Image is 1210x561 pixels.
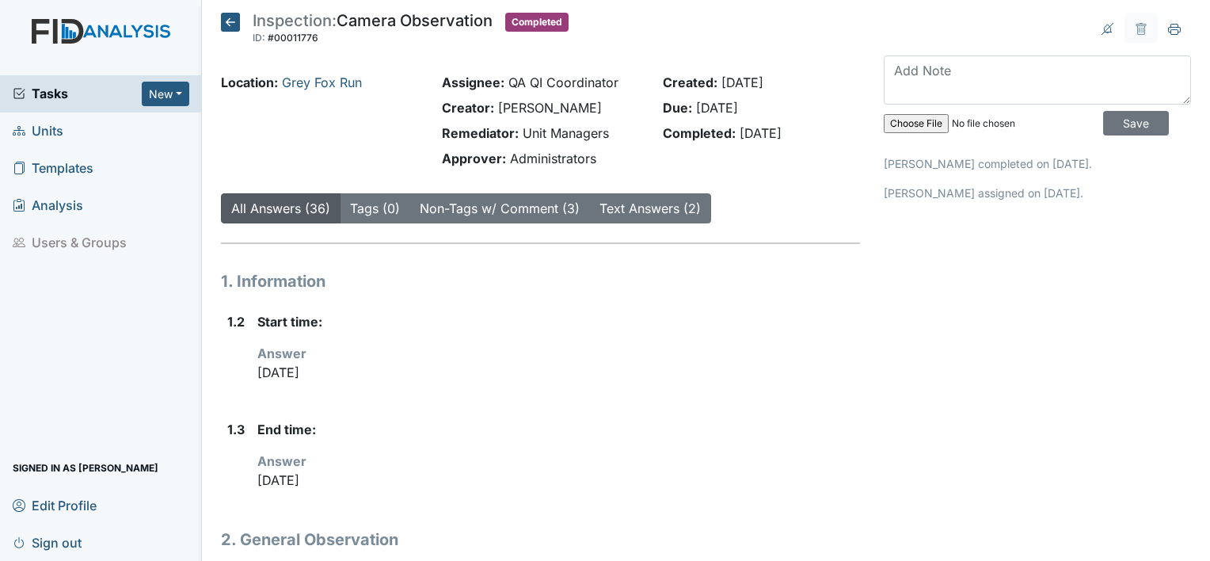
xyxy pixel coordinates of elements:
span: Analysis [13,193,83,218]
strong: Assignee: [442,74,504,90]
span: Unit Managers [523,125,609,141]
a: Tasks [13,84,142,103]
a: Tags (0) [350,200,400,216]
span: ID: [253,32,265,44]
span: Units [13,119,63,143]
span: Signed in as [PERSON_NAME] [13,456,158,480]
button: Text Answers (2) [589,193,711,223]
label: 1.3 [227,420,245,439]
span: QA QI Coordinator [508,74,618,90]
span: [DATE] [696,100,738,116]
strong: Remediator: [442,125,519,141]
span: Completed [505,13,569,32]
label: Start time: [257,312,322,331]
strong: Due: [663,100,692,116]
strong: Answer [257,345,306,361]
button: Tags (0) [340,193,410,223]
p: [DATE] [257,363,860,382]
span: Administrators [510,151,596,166]
label: 1.2 [227,312,245,331]
p: [DATE] [257,471,860,490]
div: Camera Observation [253,13,493,48]
span: #00011776 [268,32,318,44]
h1: 2. General Observation [221,528,860,551]
a: Grey Fox Run [282,74,362,90]
span: Templates [13,156,93,181]
span: [PERSON_NAME] [498,100,602,116]
span: [DATE] [721,74,763,90]
span: Sign out [13,530,82,555]
a: All Answers (36) [231,200,330,216]
span: Edit Profile [13,493,97,517]
strong: Approver: [442,151,506,166]
strong: Creator: [442,100,494,116]
p: [PERSON_NAME] assigned on [DATE]. [884,185,1191,201]
label: End time: [257,420,316,439]
button: New [142,82,189,106]
strong: Location: [221,74,278,90]
h1: 1. Information [221,269,860,293]
span: Inspection: [253,11,337,30]
strong: Answer [257,453,306,469]
input: Save [1103,111,1169,135]
a: Text Answers (2) [599,200,701,216]
strong: Created: [663,74,717,90]
button: Non-Tags w/ Comment (3) [409,193,590,223]
span: [DATE] [740,125,782,141]
button: All Answers (36) [221,193,341,223]
strong: Completed: [663,125,736,141]
a: Non-Tags w/ Comment (3) [420,200,580,216]
p: [PERSON_NAME] completed on [DATE]. [884,155,1191,172]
